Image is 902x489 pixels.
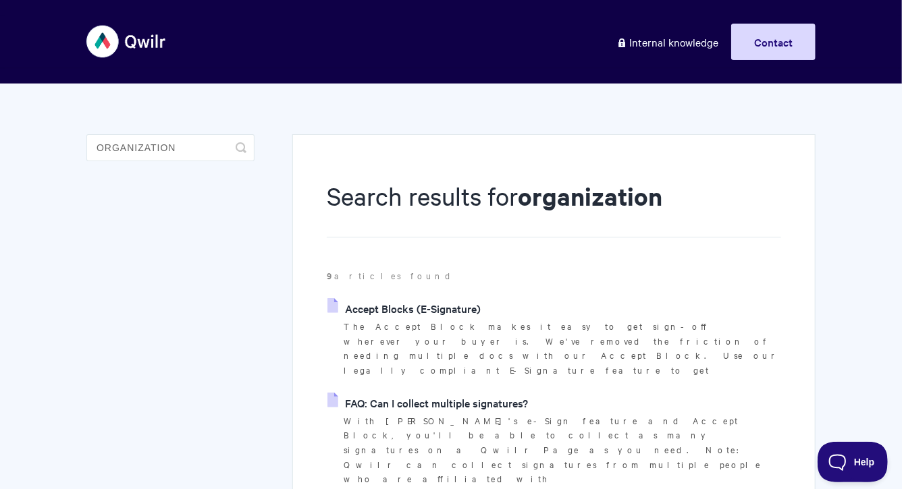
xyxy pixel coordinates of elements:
p: The Accept Block makes it easy to get sign-off wherever your buyer is. We've removed the friction... [344,319,781,378]
img: Qwilr Help Center [86,16,167,67]
h1: Search results for [327,179,781,237]
a: Accept Blocks (E-Signature) [327,298,481,318]
p: articles found [327,268,781,283]
p: With [PERSON_NAME]'s e-Sign feature and Accept Block, you'll be able to collect as many signature... [344,413,781,487]
iframe: Toggle Customer Support [818,442,888,482]
input: Search [86,134,255,161]
a: FAQ: Can I collect multiple signatures? [327,393,528,413]
a: Contact [731,24,816,60]
a: Internal knowledge [606,24,728,60]
strong: 9 [327,269,334,282]
strong: organization [518,179,662,212]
